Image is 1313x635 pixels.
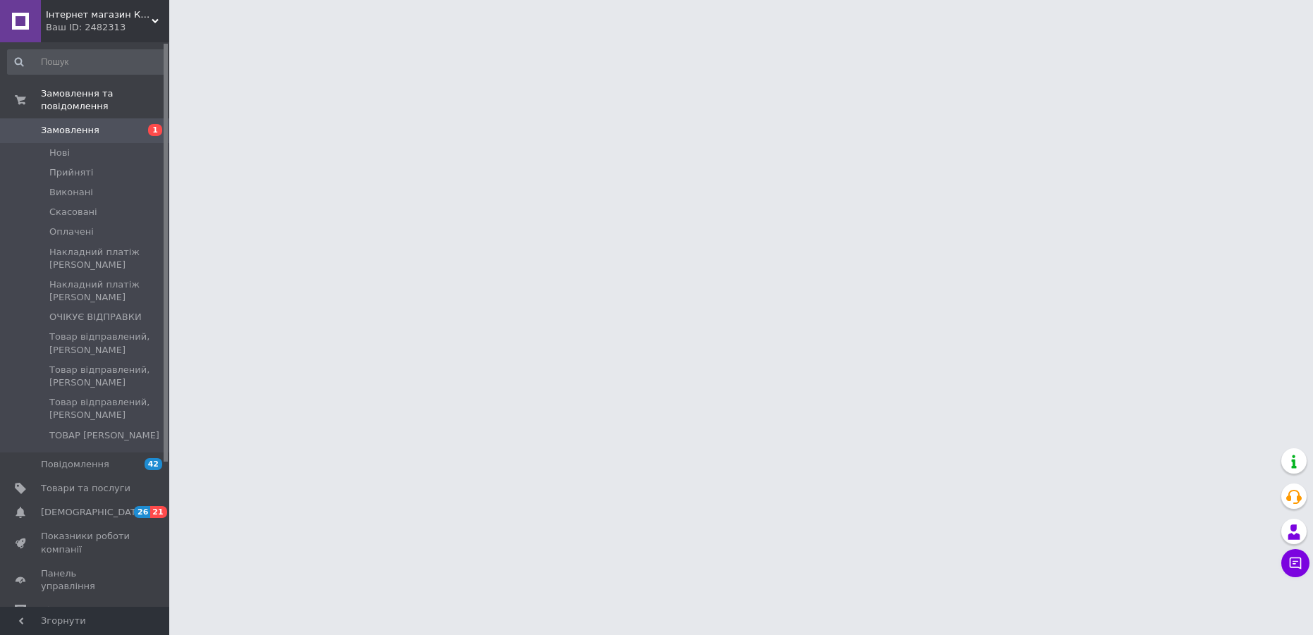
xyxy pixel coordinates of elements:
[7,49,166,75] input: Пошук
[41,530,130,555] span: Показники роботи компанії
[1281,549,1309,577] button: Чат з покупцем
[41,458,109,471] span: Повідомлення
[49,147,70,159] span: Нові
[49,246,165,271] span: Накладний платіж [PERSON_NAME]
[41,506,145,519] span: [DEMOGRAPHIC_DATA]
[49,311,142,323] span: ОЧІКУЄ ВІДПРАВКИ
[41,482,130,495] span: Товари та послуги
[49,166,93,179] span: Прийняті
[46,21,169,34] div: Ваш ID: 2482313
[41,567,130,593] span: Панель управління
[46,8,152,21] span: Інтернет магазин Компі
[49,206,97,218] span: Скасовані
[49,396,165,421] span: Товар відправлений, [PERSON_NAME]
[41,124,99,137] span: Замовлення
[145,458,162,470] span: 42
[148,124,162,136] span: 1
[49,226,94,238] span: Оплачені
[49,364,165,389] span: Товар відправлений, [PERSON_NAME]
[49,331,165,356] span: Товар відправлений,[PERSON_NAME]
[41,87,169,113] span: Замовлення та повідомлення
[150,506,166,518] span: 21
[41,604,78,617] span: Відгуки
[49,186,93,199] span: Виконані
[49,278,165,304] span: Накладний платіж [PERSON_NAME]
[49,429,159,442] span: ТОВАР [PERSON_NAME]
[134,506,150,518] span: 26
